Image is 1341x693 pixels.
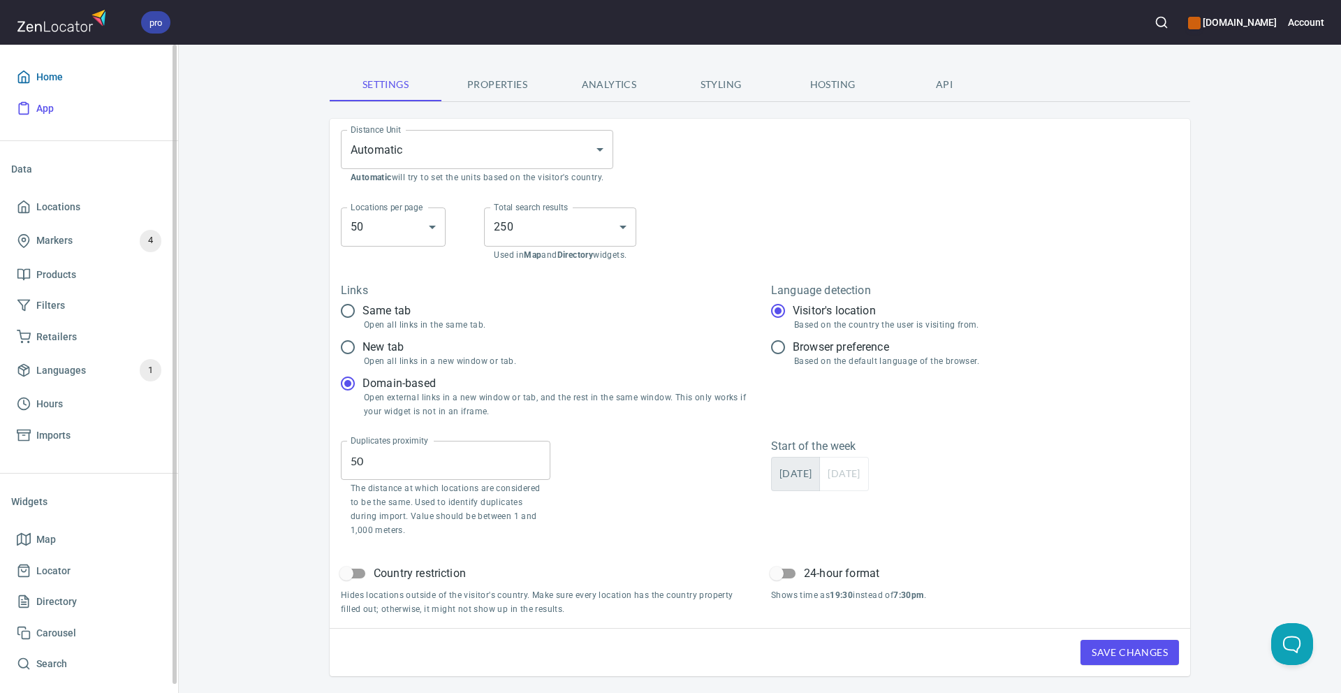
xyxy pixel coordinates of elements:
span: Languages [36,362,86,379]
a: Hours [11,388,167,420]
button: left aligned [771,457,820,491]
span: Analytics [562,76,657,94]
legend: Links [341,285,368,296]
span: 24-hour format [804,565,879,582]
span: Map [36,531,56,548]
a: Markers4 [11,223,167,259]
span: Hosting [785,76,880,94]
li: Data [11,152,167,186]
p: Open external links in a new window or tab, and the rest in the same window. This only works if y... [364,391,749,419]
span: Same tab [362,302,411,319]
legend: Language detection [771,285,871,296]
a: Locations [11,191,167,223]
button: color-CE600E [1188,17,1201,29]
span: Carousel [36,625,76,642]
a: Carousel [11,618,167,649]
span: Domain-based [362,375,436,392]
span: Products [36,266,76,284]
p: Open all links in a new window or tab. [364,355,749,369]
a: Map [11,524,167,555]
a: Home [11,61,167,93]
span: Country restriction [374,565,466,582]
div: start-of-week [771,457,869,491]
span: 1 [140,363,161,379]
button: Account [1288,7,1324,38]
a: Products [11,259,167,291]
span: Visitor's location [793,302,876,319]
a: Languages1 [11,352,167,388]
button: Save Changes [1080,640,1179,666]
b: 7:30pm [893,590,923,600]
span: Markers [36,232,73,249]
a: Locator [11,555,167,587]
a: Filters [11,290,167,321]
span: Directory [36,593,77,611]
span: Imports [36,427,71,444]
b: 19:30 [830,590,853,600]
span: Locations [36,198,80,216]
b: Automatic [351,173,392,182]
a: Retailers [11,321,167,353]
li: Widgets [11,485,167,518]
button: left aligned [819,457,868,491]
h6: Account [1288,15,1324,30]
span: Search [36,655,67,673]
a: App [11,93,167,124]
div: pro [141,11,170,34]
span: [DATE] [828,465,860,483]
div: Automatic [341,130,613,169]
b: Directory [557,250,594,260]
iframe: Help Scout Beacon - Open [1271,623,1313,665]
div: 50 [341,207,446,247]
span: Hours [36,395,63,413]
span: Home [36,68,63,86]
legend: Start of the week [771,441,856,452]
span: Settings [338,76,433,94]
span: Locator [36,562,71,580]
p: The distance at which locations are considered to be the same. Used to identify duplicates during... [351,482,541,538]
p: will try to set the units based on the visitor's country. [351,171,603,185]
span: Styling [673,76,768,94]
span: New tab [362,339,404,356]
span: [DATE] [779,465,812,483]
span: pro [141,15,170,30]
div: links [341,296,749,419]
p: Hides locations outside of the visitor's country. Make sure every location has the country proper... [341,589,749,617]
span: Retailers [36,328,77,346]
p: Based on the default language of the browser. [794,355,979,369]
span: Save Changes [1092,644,1168,662]
a: Directory [11,586,167,618]
div: 250 [484,207,636,247]
a: Imports [11,420,167,451]
p: Open all links in the same tab. [364,319,749,333]
span: Filters [36,297,65,314]
span: API [897,76,992,94]
p: Based on the country the user is visiting from. [794,319,979,333]
span: App [36,100,54,117]
a: Search [11,648,167,680]
p: Shows time as instead of . [771,589,1179,603]
span: Properties [450,76,545,94]
img: zenlocator [17,6,110,36]
p: Used in and widgets. [494,249,626,263]
div: language-detection [771,296,979,369]
span: 4 [140,233,161,249]
span: Browser preference [793,339,889,356]
b: Map [524,250,541,260]
h6: [DOMAIN_NAME] [1188,15,1277,30]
